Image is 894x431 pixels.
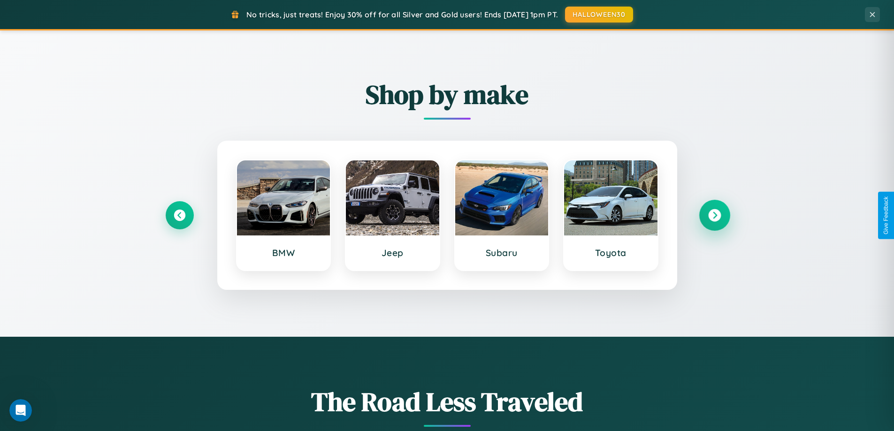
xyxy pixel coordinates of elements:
[166,384,729,420] h1: The Road Less Traveled
[166,76,729,113] h2: Shop by make
[465,247,539,258] h3: Subaru
[565,7,633,23] button: HALLOWEEN30
[246,247,321,258] h3: BMW
[355,247,430,258] h3: Jeep
[246,10,558,19] span: No tricks, just treats! Enjoy 30% off for all Silver and Gold users! Ends [DATE] 1pm PT.
[573,247,648,258] h3: Toyota
[9,399,32,422] iframe: Intercom live chat
[883,197,889,234] div: Give Feedback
